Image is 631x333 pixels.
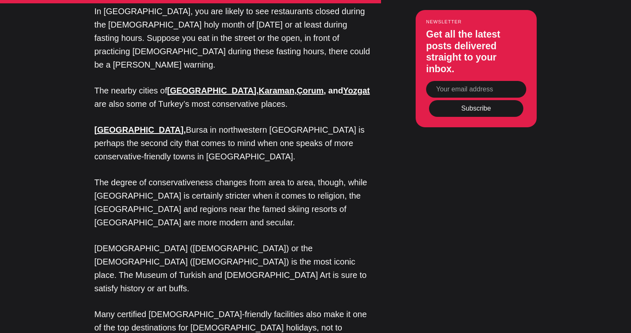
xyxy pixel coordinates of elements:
[259,86,295,95] a: Karaman
[426,81,526,98] input: Your email address
[94,5,374,71] p: In [GEOGRAPHIC_DATA], you are likely to see restaurants closed during the [DEMOGRAPHIC_DATA] holy...
[343,86,370,95] a: Yozgat
[167,86,257,95] a: [GEOGRAPHIC_DATA]
[426,29,526,75] h3: Get all the latest posts delivered straight to your inbox.
[94,242,374,295] p: [DEMOGRAPHIC_DATA] ([DEMOGRAPHIC_DATA]) or the [DEMOGRAPHIC_DATA] ([DEMOGRAPHIC_DATA]) is the mos...
[294,86,297,95] strong: ,
[94,123,374,163] p: Bursa in northwestern [GEOGRAPHIC_DATA] is perhaps the second city that comes to mind when one sp...
[94,125,184,134] a: [GEOGRAPHIC_DATA]
[94,176,374,229] p: The degree of conservativeness changes from area to area, though, while [GEOGRAPHIC_DATA] is cert...
[426,19,526,24] small: Newsletter
[184,125,186,134] strong: ,
[256,86,259,95] strong: ,
[323,86,343,95] strong: , and
[297,86,323,95] a: Çorum
[94,84,374,111] p: The nearby cities of are also some of Turkey’s most conservative places.
[429,100,523,117] button: Subscribe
